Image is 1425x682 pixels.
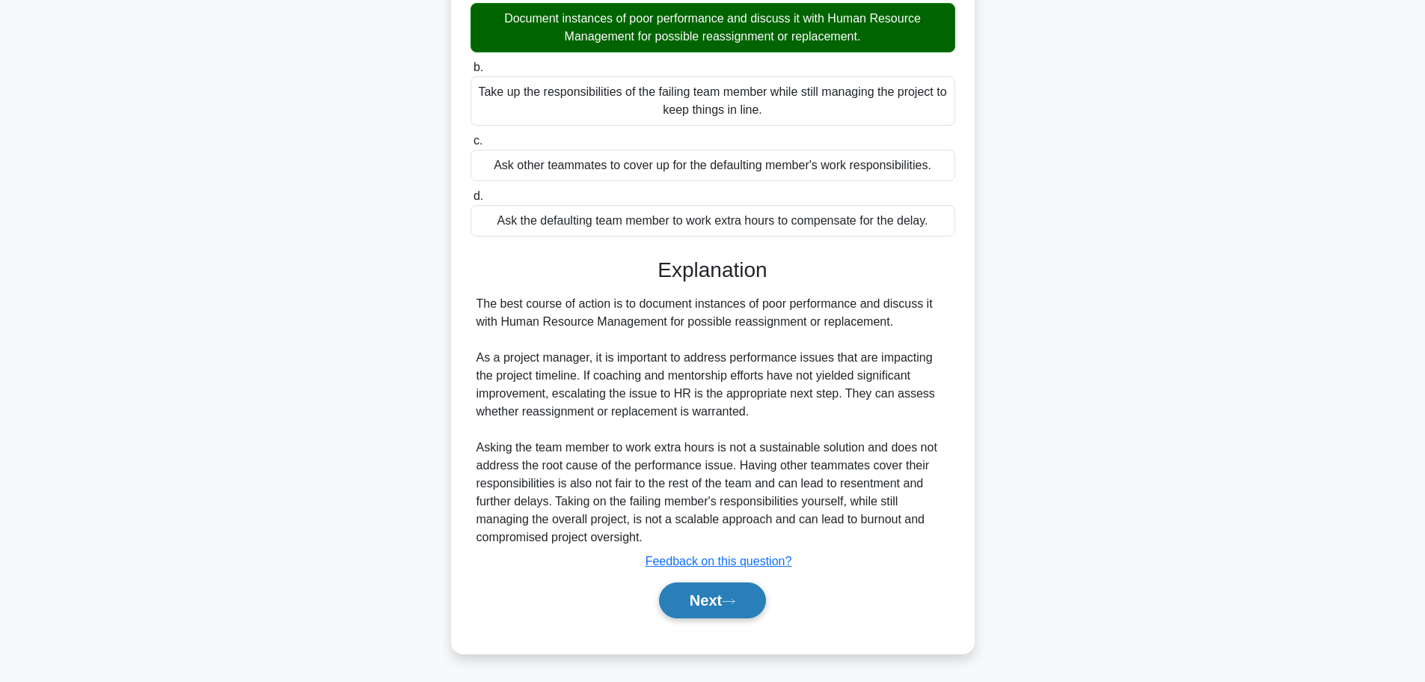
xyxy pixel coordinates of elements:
div: Ask other teammates to cover up for the defaulting member's work responsibilities. [471,150,955,181]
a: Feedback on this question? [646,555,792,567]
div: The best course of action is to document instances of poor performance and discuss it with Human ... [476,295,949,546]
span: b. [474,61,483,73]
span: c. [474,134,482,147]
div: Ask the defaulting team member to work extra hours to compensate for the delay. [471,205,955,237]
button: Next [659,582,766,618]
span: d. [474,189,483,202]
div: Take up the responsibilities of the failing team member while still managing the project to keep ... [471,76,955,126]
h3: Explanation [479,258,946,283]
div: Document instances of poor performance and discuss it with Human Resource Management for possible... [471,3,955,52]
